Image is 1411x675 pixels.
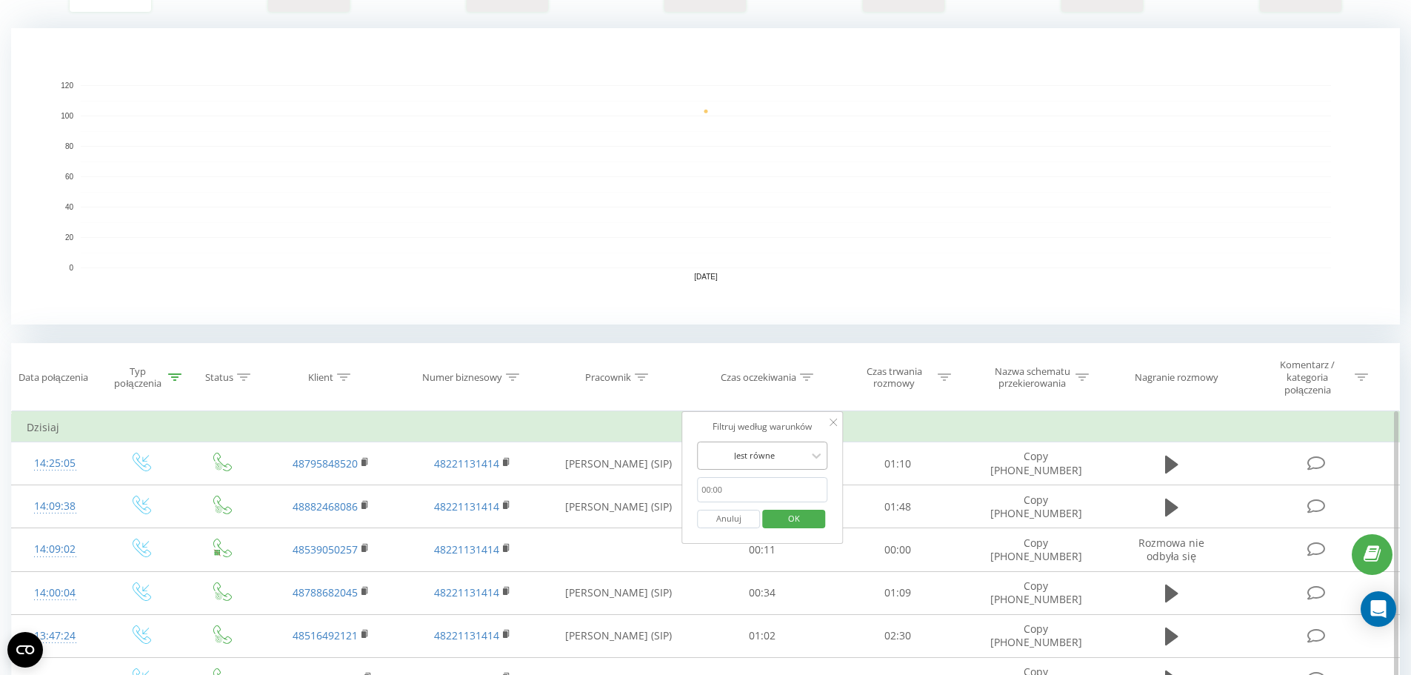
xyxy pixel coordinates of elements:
text: 40 [65,203,74,211]
td: 00:34 [695,571,830,614]
div: Klient [308,371,333,384]
div: 14:09:02 [27,535,84,564]
td: Copy [PHONE_NUMBER] [965,571,1106,614]
div: Data połączenia [19,371,88,384]
div: Numer biznesowy [422,371,502,384]
td: Copy [PHONE_NUMBER] [965,614,1106,657]
text: [DATE] [694,273,718,281]
a: 48516492121 [293,628,358,642]
text: 120 [61,82,73,90]
a: 48539050257 [293,542,358,556]
td: 00:11 [695,528,830,571]
a: 48221131414 [434,585,499,599]
button: OK [762,510,825,528]
td: 01:02 [695,614,830,657]
td: [PERSON_NAME] (SIP) [543,614,695,657]
a: 48221131414 [434,628,499,642]
td: 00:00 [830,528,966,571]
td: [PERSON_NAME] (SIP) [543,571,695,614]
td: [PERSON_NAME] (SIP) [543,485,695,528]
td: Copy [PHONE_NUMBER] [965,485,1106,528]
a: 48221131414 [434,499,499,513]
div: Czas oczekiwania [721,371,796,384]
td: Copy [PHONE_NUMBER] [965,442,1106,485]
div: 14:09:38 [27,492,84,521]
div: Filtruj według warunków [697,419,827,434]
text: 80 [65,142,74,150]
span: Rozmowa nie odbyła się [1138,536,1204,563]
td: 01:09 [830,571,966,614]
svg: A chart. [11,28,1400,325]
div: Czas trwania rozmowy [855,365,934,390]
button: Open CMP widget [7,632,43,668]
text: 0 [69,264,73,272]
td: [PERSON_NAME] (SIP) [543,442,695,485]
td: 01:10 [830,442,966,485]
td: Copy [PHONE_NUMBER] [965,528,1106,571]
button: Anuluj [697,510,760,528]
div: 14:25:05 [27,449,84,478]
text: 100 [61,112,73,120]
input: 00:00 [697,477,827,503]
a: 48221131414 [434,542,499,556]
div: Status [205,371,233,384]
div: Nazwa schematu przekierowania [993,365,1072,390]
a: 48788682045 [293,585,358,599]
text: 20 [65,233,74,242]
td: 02:30 [830,614,966,657]
div: 14:00:04 [27,579,84,608]
div: Nagranie rozmowy [1135,371,1218,384]
div: Typ połączenia [111,365,164,390]
div: Komentarz / kategoria połączenia [1264,359,1351,396]
div: Pracownik [585,371,631,384]
a: 48882468086 [293,499,358,513]
a: 48795848520 [293,456,358,470]
span: OK [773,507,815,530]
td: 01:48 [830,485,966,528]
a: 48221131414 [434,456,499,470]
text: 60 [65,173,74,181]
div: Open Intercom Messenger [1361,591,1396,627]
td: Dzisiaj [12,413,1400,442]
div: 13:47:24 [27,622,84,651]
